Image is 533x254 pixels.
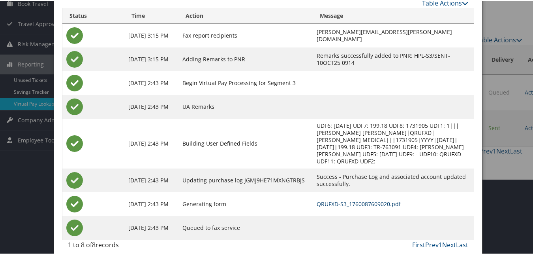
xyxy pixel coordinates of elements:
[178,47,313,70] td: Adding Remarks to PNR
[178,23,313,47] td: Fax report recipients
[124,23,178,47] td: [DATE] 3:15 PM
[124,47,178,70] td: [DATE] 3:15 PM
[317,199,401,207] a: QRUFXD-S3_1760087609020.pdf
[178,8,313,23] th: Action: activate to sort column ascending
[442,240,456,248] a: Next
[178,215,313,239] td: Queued to fax service
[456,240,468,248] a: Last
[124,215,178,239] td: [DATE] 2:43 PM
[313,23,474,47] td: [PERSON_NAME][EMAIL_ADDRESS][PERSON_NAME][DOMAIN_NAME]
[92,240,96,248] span: 8
[178,118,313,168] td: Building User Defined Fields
[439,240,442,248] a: 1
[313,168,474,191] td: Success - Purchase Log and associated account updated successfully.
[124,70,178,94] td: [DATE] 2:43 PM
[68,239,159,253] div: 1 to 8 of records
[178,70,313,94] td: Begin Virtual Pay Processing for Segment 3
[124,8,178,23] th: Time: activate to sort column ascending
[178,191,313,215] td: Generating form
[124,118,178,168] td: [DATE] 2:43 PM
[313,47,474,70] td: Remarks successfully added to PNR: HPL-S3/SENT-10OCT25 0914
[313,8,474,23] th: Message: activate to sort column ascending
[412,240,425,248] a: First
[124,94,178,118] td: [DATE] 2:43 PM
[425,240,439,248] a: Prev
[178,94,313,118] td: UA Remarks
[313,118,474,168] td: UDF6: [DATE] UDF7: 199.18 UDF8: 1731905 UDF1: 1|||[PERSON_NAME] [PERSON_NAME]|QRUFXD|[PERSON_NAME...
[178,168,313,191] td: Updating purchase log JGMJ9HE71MXNGTRBJS
[124,168,178,191] td: [DATE] 2:43 PM
[62,8,124,23] th: Status: activate to sort column ascending
[124,191,178,215] td: [DATE] 2:43 PM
